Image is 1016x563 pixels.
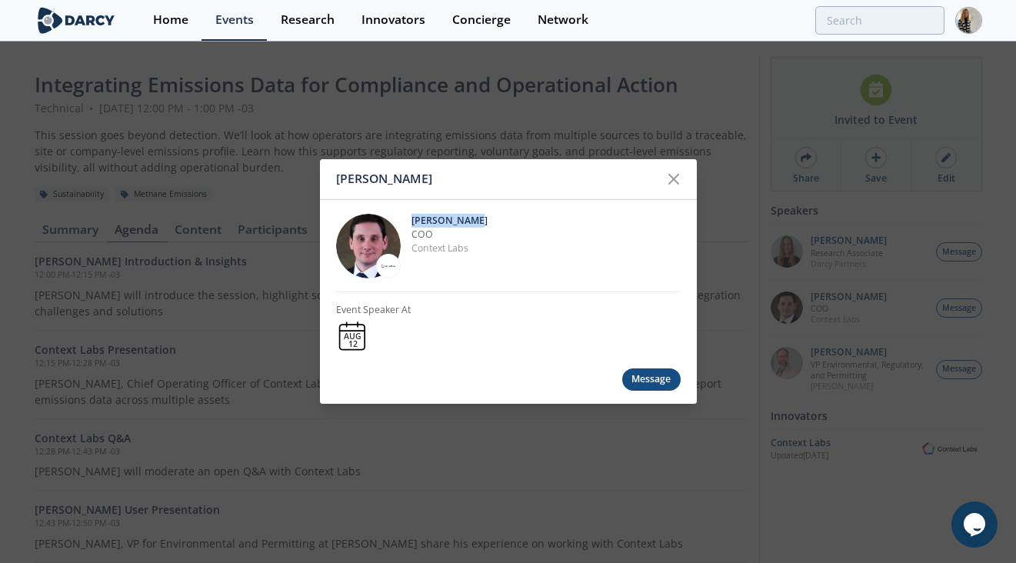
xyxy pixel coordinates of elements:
div: 12 [344,340,361,348]
div: Concierge [452,14,511,26]
div: AUG [344,332,361,341]
img: Profile [955,7,982,34]
p: Event Speaker At [336,303,411,317]
a: Context Labs [411,242,468,255]
p: COO [411,228,681,242]
div: Message [622,368,681,391]
div: Network [538,14,588,26]
img: logo-wide.svg [35,7,118,34]
div: Research [281,14,335,26]
div: Innovators [361,14,425,26]
img: calendar-blank.svg [336,320,368,352]
img: 501ea5c4-0272-445a-a9c3-1e215b6764fd [336,213,401,278]
input: Advanced Search [815,6,944,35]
p: [PERSON_NAME] [411,213,681,227]
img: Context Labs [380,264,397,268]
a: AUG 12 [336,320,368,352]
div: Home [153,14,188,26]
div: [PERSON_NAME] [336,165,660,194]
div: Events [215,14,254,26]
iframe: chat widget [951,501,1001,548]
